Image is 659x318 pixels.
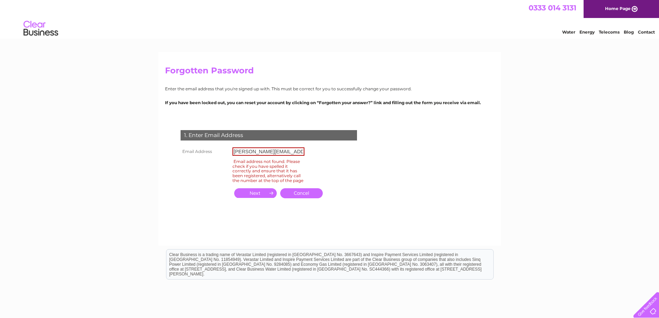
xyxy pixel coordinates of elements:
[579,29,595,35] a: Energy
[165,66,494,79] h2: Forgotten Password
[280,188,323,198] a: Cancel
[23,18,58,39] img: logo.png
[166,4,493,34] div: Clear Business is a trading name of Verastar Limited (registered in [GEOGRAPHIC_DATA] No. 3667643...
[165,99,494,106] p: If you have been locked out, you can reset your account by clicking on “Forgotten your answer?” l...
[599,29,620,35] a: Telecoms
[179,146,231,157] th: Email Address
[181,130,357,140] div: 1. Enter Email Address
[165,85,494,92] p: Enter the email address that you're signed up with. This must be correct for you to successfully ...
[638,29,655,35] a: Contact
[624,29,634,35] a: Blog
[232,158,304,184] div: Email address not found. Please check if you have spelled it correctly and ensure that it has bee...
[529,3,576,12] a: 0333 014 3131
[562,29,575,35] a: Water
